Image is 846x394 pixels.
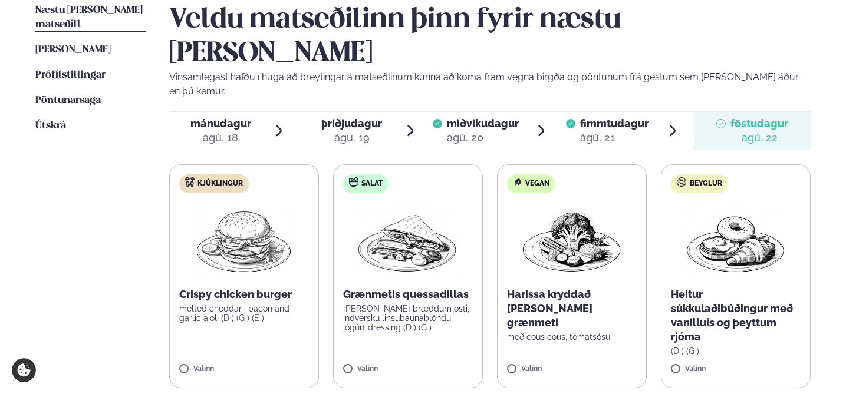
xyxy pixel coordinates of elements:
[169,70,811,98] p: Vinsamlegast hafðu í huga að breytingar á matseðlinum kunna að koma fram vegna birgða og pöntunum...
[190,117,251,130] span: mánudagur
[190,131,251,145] div: ágú. 18
[35,4,146,32] a: Næstu [PERSON_NAME] matseðill
[12,358,36,382] a: Cookie settings
[671,287,801,344] p: Heitur súkkulaðibúðingur með vanilluís og þeyttum rjóma
[197,179,243,188] span: Kjúklingur
[730,117,788,130] span: föstudagur
[185,177,195,187] img: chicken.svg
[580,117,649,130] span: fimmtudagur
[677,177,687,187] img: bagle-new-16px.svg
[525,179,549,188] span: Vegan
[343,304,473,332] p: [PERSON_NAME] bræddum osti, indversku linsubaunablöndu, jógúrt dressing (D ) (G )
[179,287,309,302] p: Crispy chicken burger
[671,346,801,356] p: (D ) (G )
[690,179,722,188] span: Beyglur
[361,179,383,188] span: Salat
[513,177,522,187] img: Vegan.svg
[35,94,101,108] a: Pöntunarsaga
[35,68,106,82] a: Prófílstillingar
[321,131,382,145] div: ágú. 19
[730,131,788,145] div: ágú. 22
[192,203,296,278] img: Hamburger.png
[447,131,519,145] div: ágú. 20
[343,287,473,302] p: Grænmetis quessadillas
[179,304,309,323] p: melted cheddar , bacon and garlic aioli (D ) (G ) (E )
[35,5,143,29] span: Næstu [PERSON_NAME] matseðill
[321,117,382,130] span: þriðjudagur
[349,177,358,187] img: salad.svg
[35,121,66,131] span: Útskrá
[507,332,637,342] p: með cous cous, tómatsósu
[520,203,624,278] img: Vegan.png
[447,117,519,130] span: miðvikudagur
[35,70,106,80] span: Prófílstillingar
[35,45,111,55] span: [PERSON_NAME]
[507,287,637,330] p: Harissa kryddað [PERSON_NAME] grænmeti
[35,119,66,133] a: Útskrá
[35,43,111,57] a: [PERSON_NAME]
[684,203,788,278] img: Croissant.png
[35,95,101,105] span: Pöntunarsaga
[356,203,460,278] img: Quesadilla.png
[169,4,811,69] h2: Veldu matseðilinn þinn fyrir næstu [PERSON_NAME]
[580,131,649,145] div: ágú. 21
